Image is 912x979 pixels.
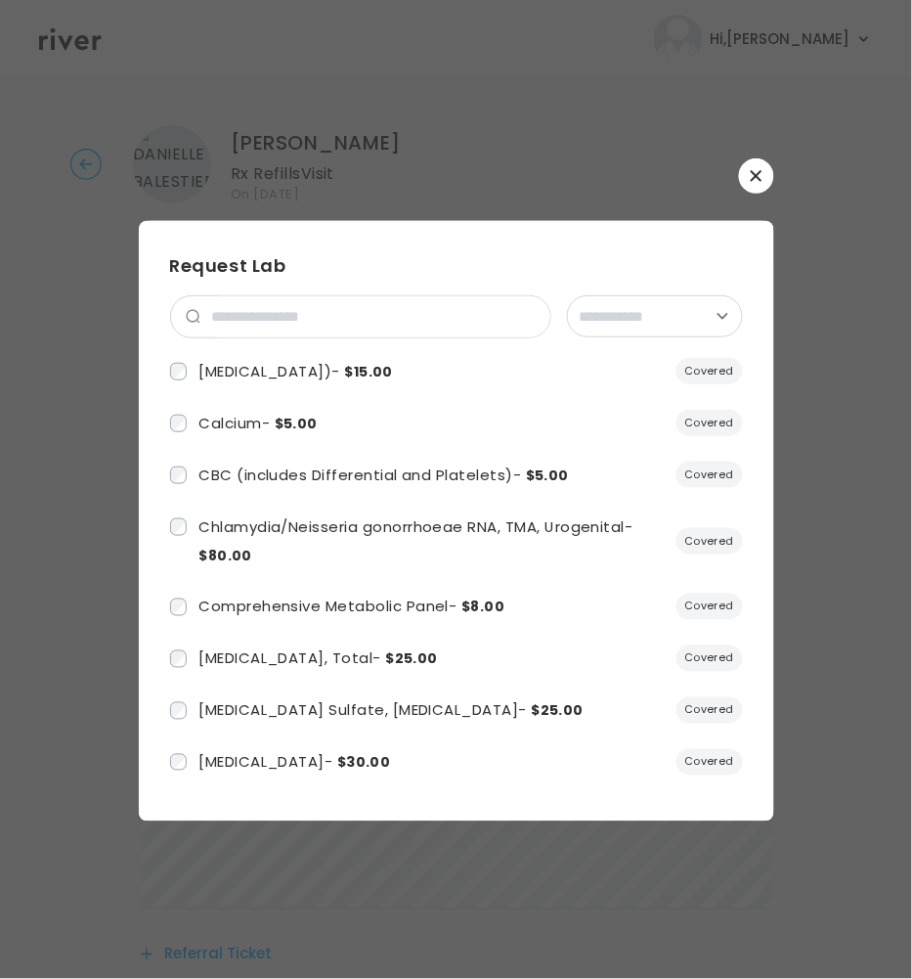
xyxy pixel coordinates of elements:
span: [MEDICAL_DATA] - [198,752,390,773]
span: [MEDICAL_DATA], Total - [198,648,438,669]
input: 6011f4ed-cb71-4ae5-a3c2-43447023e8db [170,363,188,380]
span: Covered [676,749,742,776]
span: $15.00 [345,362,394,381]
span: $25.00 [385,649,438,669]
span: $8.00 [461,598,504,617]
input: dd7ae634-6980-41d6-8bd9-33571f4dafea [170,518,188,536]
input: 08d28cbe-17f7-479b-a414-f2852daa1c0a [170,415,188,432]
span: CBC (includes Differential and Platelets) - [198,465,569,485]
input: search [200,296,550,337]
span: Covered [676,697,742,724]
span: Comprehensive Metabolic Panel - [198,597,504,617]
h3: Request Lab [170,252,743,280]
span: [MEDICAL_DATA]) - [198,361,393,381]
span: Covered [676,462,742,488]
span: $25.00 [532,701,585,721]
input: 43cfd559-4b67-4674-9f99-058ec4aebaea [170,702,188,720]
span: Covered [676,594,742,620]
span: Covered [676,645,742,672]
span: Covered [676,528,742,555]
span: Calcium - [198,413,317,433]
span: [MEDICAL_DATA] Sulfate, [MEDICAL_DATA] - [198,700,584,721]
input: f23254a5-1ec1-4105-aa8b-024bcb072878 [170,754,188,772]
span: $80.00 [199,546,253,565]
span: $5.00 [526,466,569,485]
span: $30.00 [337,753,391,773]
span: $5.00 [275,414,318,433]
input: a1bc6bee-d3a1-4861-8147-efb985f5f94b [170,650,188,668]
span: Covered [676,358,742,384]
input: 5328a414-438c-4463-9e64-9eaf50b98f31 [170,467,188,484]
span: Chlamydia/Neisseria gonorrhoeae RNA, TMA, Urogenital - [198,516,632,565]
input: 5071f9c3-1237-4082-afe5-dcdc7bce373b [170,599,188,616]
span: Covered [676,410,742,436]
